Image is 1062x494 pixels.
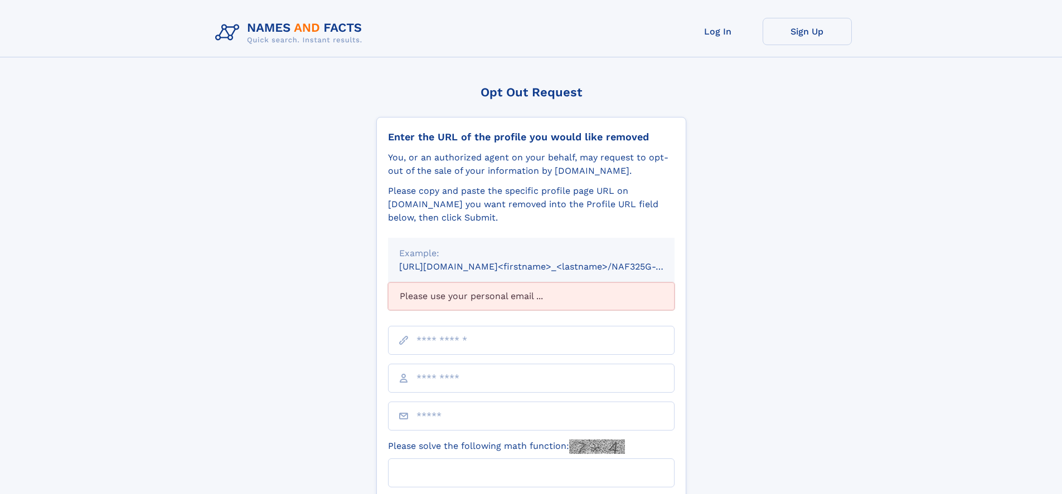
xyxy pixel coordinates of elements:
div: Opt Out Request [376,85,686,99]
div: Please use your personal email ... [388,282,675,310]
div: Example: [399,247,663,260]
a: Sign Up [763,18,852,45]
div: Enter the URL of the profile you would like removed [388,131,675,143]
div: You, or an authorized agent on your behalf, may request to opt-out of the sale of your informatio... [388,151,675,178]
small: [URL][DOMAIN_NAME]<firstname>_<lastname>/NAF325G-xxxxxxxx [399,261,696,272]
img: Logo Names and Facts [211,18,371,48]
div: Please copy and paste the specific profile page URL on [DOMAIN_NAME] you want removed into the Pr... [388,184,675,224]
label: Please solve the following math function: [388,439,625,454]
a: Log In [673,18,763,45]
